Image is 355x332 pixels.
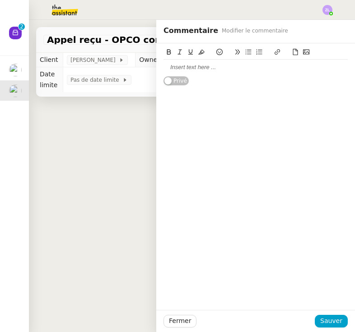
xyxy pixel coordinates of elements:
[222,26,288,35] span: Modifier le commentaire
[70,56,119,65] span: [PERSON_NAME]
[322,5,332,15] img: svg
[36,67,63,92] td: Date limite
[19,23,25,30] nz-badge-sup: 2
[173,76,187,85] span: Privé
[135,53,164,67] td: Owner
[70,75,122,84] span: Pas de date limite
[320,316,342,326] span: Sauver
[163,315,196,327] button: Fermer
[163,24,218,37] span: Commentaire
[163,76,189,85] button: Privé
[36,53,63,67] td: Client
[47,35,202,44] span: Appel reçu - OPCO commerce
[315,315,348,327] button: Sauver
[169,316,191,326] span: Fermer
[20,23,23,32] p: 2
[9,84,22,97] img: users%2FRcIDm4Xn1TPHYwgLThSv8RQYtaM2%2Favatar%2F95761f7a-40c3-4bb5-878d-fe785e6f95b2
[9,64,22,76] img: users%2FW4OQjB9BRtYK2an7yusO0WsYLsD3%2Favatar%2F28027066-518b-424c-8476-65f2e549ac29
